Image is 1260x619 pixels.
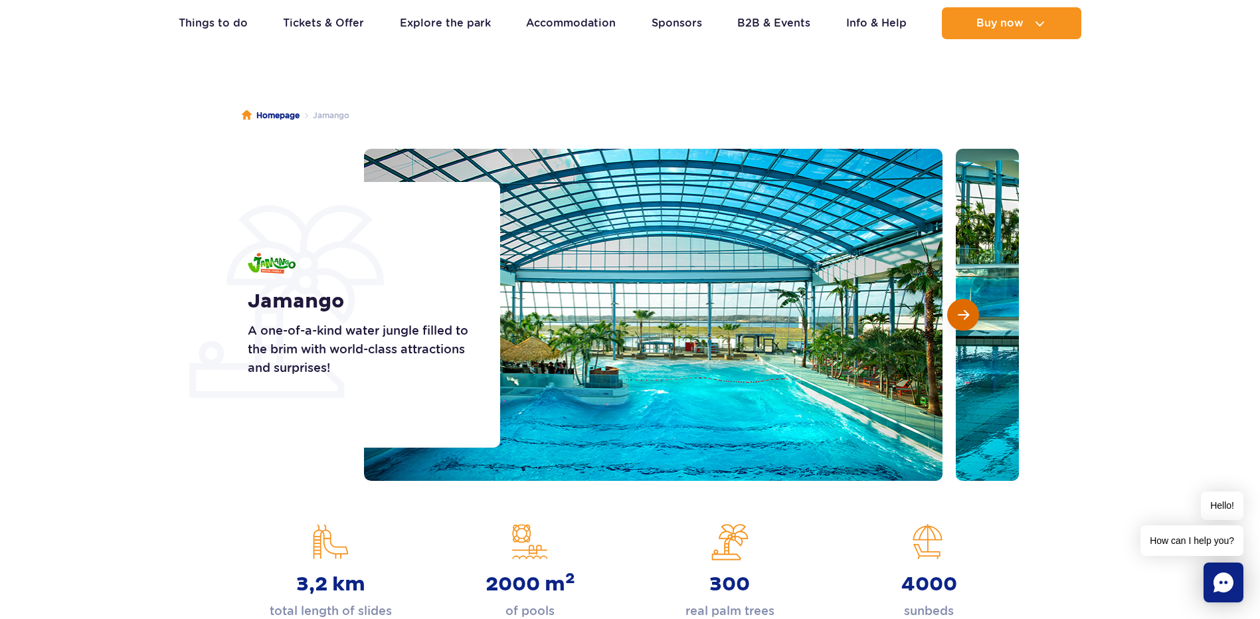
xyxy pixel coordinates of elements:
[283,7,364,39] a: Tickets & Offer
[486,573,575,596] strong: 2000 m
[846,7,907,39] a: Info & Help
[942,7,1081,39] button: Buy now
[526,7,616,39] a: Accommodation
[737,7,810,39] a: B2B & Events
[248,290,470,313] h1: Jamango
[248,253,296,274] img: Jamango
[242,109,300,122] a: Homepage
[709,573,750,596] strong: 300
[652,7,702,39] a: Sponsors
[1201,491,1243,520] span: Hello!
[1204,563,1243,602] div: Chat
[901,573,957,596] strong: 4000
[400,7,491,39] a: Explore the park
[248,321,470,377] p: A one-of-a-kind water jungle filled to the brim with world-class attractions and surprises!
[565,569,575,588] sup: 2
[296,573,365,596] strong: 3,2 km
[947,299,979,331] button: Next slide
[976,17,1024,29] span: Buy now
[179,7,248,39] a: Things to do
[300,109,349,122] li: Jamango
[1140,525,1243,556] span: How can I help you?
